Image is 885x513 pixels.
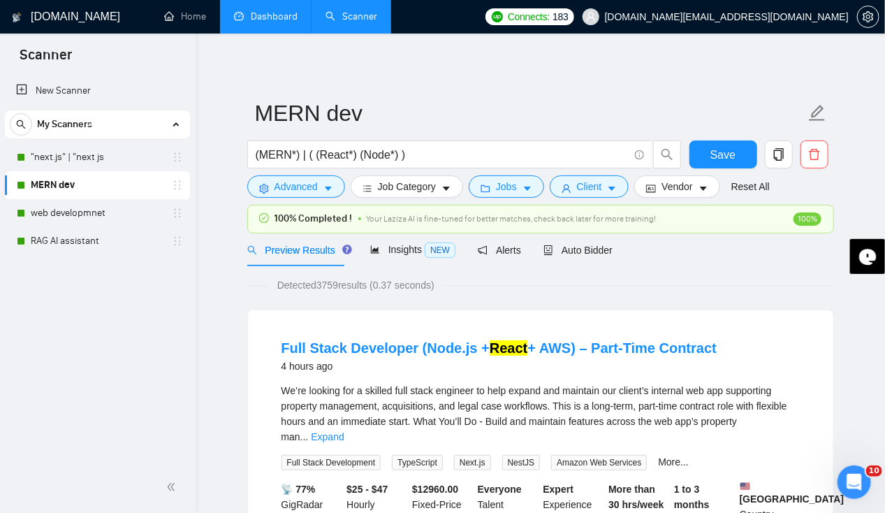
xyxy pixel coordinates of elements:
span: holder [172,236,183,247]
span: Next.js [454,455,491,470]
span: 100% Completed ! [275,211,353,226]
span: Insights [370,244,455,255]
input: Scanner name... [255,96,805,131]
span: Full Stack Development [281,455,381,470]
button: search [10,113,32,136]
span: caret-down [323,183,333,194]
span: search [654,148,680,161]
iframe: Intercom live chat [838,465,871,499]
button: idcardVendorcaret-down [634,175,719,198]
span: user [562,183,571,194]
span: area-chart [370,245,380,254]
span: Scanner [8,45,83,74]
span: Alerts [478,245,521,256]
span: check-circle [259,213,269,223]
span: Client [577,179,602,194]
div: We’re looking for a skilled full stack engineer to help expand and maintain our client’s internal... [281,383,800,445]
span: Connects: [508,9,550,24]
span: Preview Results [247,245,348,256]
img: logo [12,6,22,29]
b: More than 30 hrs/week [608,484,664,510]
button: userClientcaret-down [550,175,629,198]
button: folderJobscaret-down [469,175,544,198]
mark: React [490,340,527,356]
li: New Scanner [5,77,190,105]
span: notification [478,245,488,255]
b: [GEOGRAPHIC_DATA] [740,482,844,505]
a: web developmnet [31,199,163,227]
span: ... [300,431,309,442]
span: setting [259,183,269,194]
span: delete [801,148,828,161]
span: Save [710,146,736,164]
span: bars [363,183,372,194]
a: Expand [311,431,344,442]
a: Full Stack Developer (Node.js +React+ AWS) – Part-Time Contract [281,340,717,356]
span: NEW [425,243,455,258]
img: 🇺🇸 [740,482,750,491]
span: Vendor [661,179,692,194]
span: info-circle [635,150,644,159]
span: idcard [646,183,656,194]
button: search [653,140,681,168]
a: searchScanner [326,10,377,22]
span: Your Laziza AI is fine-tuned for better matches, check back later for more training! [367,214,657,224]
span: My Scanners [37,110,92,138]
span: Jobs [496,179,517,194]
span: caret-down [522,183,532,194]
div: Tooltip anchor [341,243,353,256]
span: folder [481,183,490,194]
a: "next.js" | "next js [31,143,163,171]
span: 100% [793,212,821,226]
button: settingAdvancedcaret-down [247,175,345,198]
span: copy [766,148,792,161]
b: 📡 77% [281,484,316,495]
span: Auto Bidder [543,245,613,256]
a: Reset All [731,179,770,194]
a: MERN dev [31,171,163,199]
span: setting [858,11,879,22]
a: homeHome [164,10,206,22]
span: 10 [866,465,882,477]
input: Search Freelance Jobs... [256,146,629,164]
li: My Scanners [5,110,190,255]
a: More... [658,456,689,468]
span: caret-down [607,183,617,194]
span: edit [808,104,826,122]
span: Amazon Web Services [551,455,647,470]
span: robot [543,245,553,255]
span: search [247,245,257,255]
button: barsJob Categorycaret-down [351,175,463,198]
span: holder [172,152,183,163]
button: delete [800,140,828,168]
span: NestJS [502,455,541,470]
span: caret-down [699,183,708,194]
button: Save [689,140,757,168]
b: Everyone [478,484,522,495]
b: $25 - $47 [346,484,388,495]
span: double-left [166,480,180,494]
span: holder [172,208,183,219]
a: New Scanner [16,77,179,105]
button: copy [765,140,793,168]
img: upwork-logo.png [492,11,503,22]
div: 4 hours ago [281,358,717,375]
span: TypeScript [392,455,443,470]
a: dashboardDashboard [234,10,298,22]
b: 1 to 3 months [674,484,710,510]
span: Job Category [378,179,436,194]
span: Advanced [275,179,318,194]
a: setting [857,11,879,22]
span: Detected 3759 results (0.37 seconds) [268,277,444,293]
button: setting [857,6,879,28]
span: caret-down [441,183,451,194]
a: RAG AI assistant [31,227,163,255]
span: 183 [553,9,568,24]
span: holder [172,180,183,191]
b: Expert [543,484,574,495]
span: user [586,12,596,22]
span: search [10,120,31,129]
b: $ 12960.00 [412,484,458,495]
